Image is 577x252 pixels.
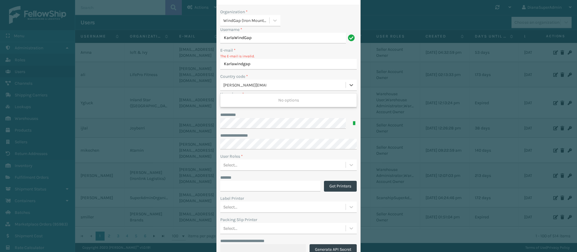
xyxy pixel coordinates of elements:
[220,73,248,80] label: Country code
[220,153,243,159] label: User Roles
[220,9,248,15] label: Organization
[220,95,357,106] div: No options
[223,17,270,24] div: WindGap (Iron Mountain)
[220,217,257,223] label: Packing Slip Printer
[220,195,244,202] label: Label Printer
[223,204,237,210] div: Select...
[220,47,236,53] label: E-mail
[223,225,237,232] div: Select...
[324,181,357,192] button: Get Printers
[220,53,357,59] p: The E-mail is invalid.
[220,26,242,33] label: Username
[220,91,244,97] label: User phone
[223,162,237,168] div: Select...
